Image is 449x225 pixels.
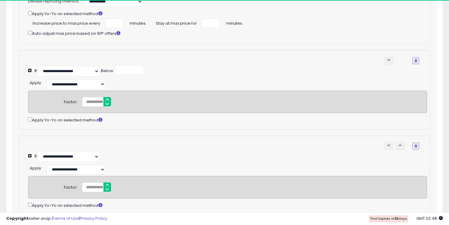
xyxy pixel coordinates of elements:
[397,142,403,148] span: keyboard_arrow_up
[384,142,393,150] button: keyboard_arrow_down
[80,215,107,221] a: Privacy Policy
[416,215,443,221] span: 2025-08-17 02:48 GMT
[28,30,419,37] div: Auto adjust max price based on SFP offers
[28,202,427,209] div: Apply Yo-Yo on selected method
[33,18,100,27] span: Increase price to max price every
[384,56,393,65] button: keyboard_arrow_down
[28,116,427,123] div: Apply Yo-Yo on selected method
[28,10,419,17] div: Apply Yo-Yo on selected method
[64,182,77,190] div: Factor:
[30,165,41,171] span: Apply
[414,144,417,148] i: Remove Condition
[414,59,417,63] i: Remove Condition
[386,57,392,63] span: keyboard_arrow_down
[395,142,405,150] button: keyboard_arrow_up
[130,18,147,27] span: minutes.
[101,68,113,74] div: Below
[30,78,42,86] div: :
[64,97,77,105] div: Factor:
[30,80,41,86] span: Apply
[6,216,107,222] div: seller snap | |
[226,18,243,27] span: minutes.
[53,215,79,221] a: Terms of Use
[156,18,197,27] span: Stay at max price for
[386,142,392,148] span: keyboard_arrow_down
[30,163,42,171] div: :
[6,215,29,221] strong: Copyright
[370,216,407,221] span: Trial Expires in days
[394,216,398,221] b: 12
